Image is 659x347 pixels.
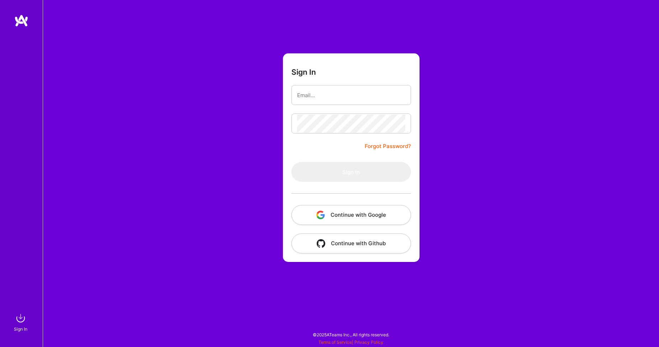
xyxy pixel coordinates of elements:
[297,86,405,104] input: Email...
[316,211,325,219] img: icon
[318,340,352,345] a: Terms of Service
[14,311,28,325] img: sign in
[365,142,411,151] a: Forgot Password?
[317,239,325,248] img: icon
[354,340,383,345] a: Privacy Policy
[291,205,411,225] button: Continue with Google
[291,68,316,77] h3: Sign In
[291,233,411,253] button: Continue with Github
[14,325,27,333] div: Sign In
[15,311,28,333] a: sign inSign In
[318,340,383,345] span: |
[43,326,659,343] div: © 2025 ATeams Inc., All rights reserved.
[14,14,28,27] img: logo
[291,162,411,182] button: Sign In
